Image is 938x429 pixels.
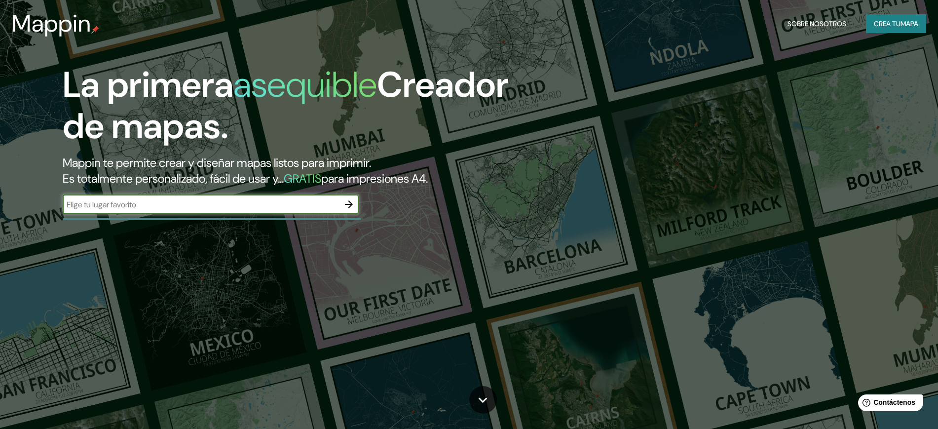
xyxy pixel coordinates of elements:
[91,26,99,34] img: pin de mapeo
[63,171,284,186] font: Es totalmente personalizado, fácil de usar y...
[63,62,233,108] font: La primera
[850,390,927,418] iframe: Lanzador de widgets de ayuda
[63,155,371,170] font: Mappin te permite crear y diseñar mapas listos para imprimir.
[784,14,850,33] button: Sobre nosotros
[63,199,339,210] input: Elige tu lugar favorito
[866,14,926,33] button: Crea tumapa
[788,19,846,28] font: Sobre nosotros
[874,19,900,28] font: Crea tu
[233,62,377,108] font: asequible
[321,171,428,186] font: para impresiones A4.
[12,8,91,39] font: Mappin
[63,62,509,149] font: Creador de mapas.
[284,171,321,186] font: GRATIS
[900,19,918,28] font: mapa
